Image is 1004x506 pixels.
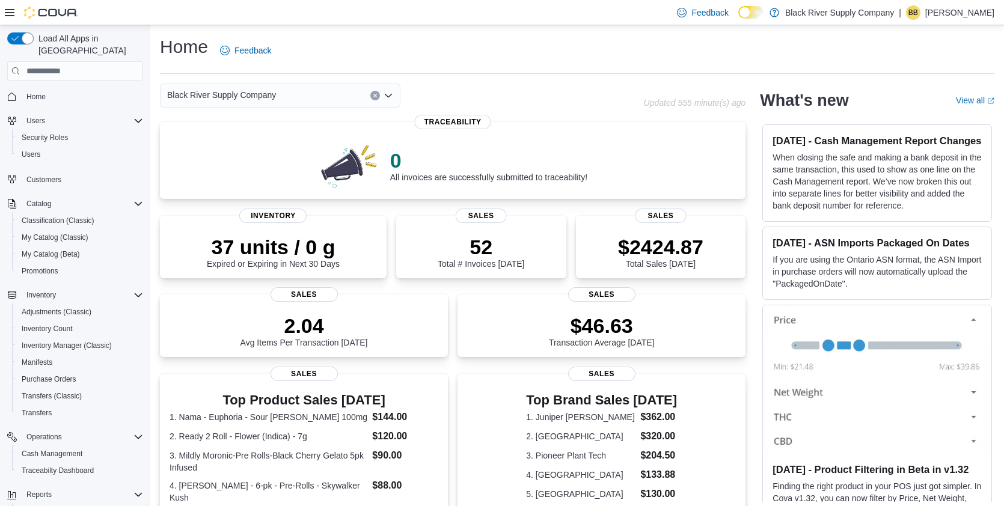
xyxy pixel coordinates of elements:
button: Cash Management [12,445,148,462]
span: Home [26,92,46,102]
span: Users [22,114,143,128]
button: Home [2,88,148,105]
a: Feedback [672,1,733,25]
span: Sales [568,287,635,302]
span: Sales [456,209,507,223]
img: 0 [318,141,381,189]
a: Classification (Classic) [17,213,99,228]
p: [PERSON_NAME] [925,5,994,20]
span: Users [17,147,143,162]
span: Sales [568,367,635,381]
a: Cash Management [17,447,87,461]
span: Black River Supply Company [167,88,276,102]
button: Reports [2,486,148,503]
span: Adjustments (Classic) [17,305,143,319]
span: Purchase Orders [17,372,143,386]
span: Inventory [239,209,307,223]
span: Users [26,116,45,126]
button: Operations [22,430,67,444]
button: Users [22,114,50,128]
span: Feedback [234,44,271,56]
span: Operations [26,432,62,442]
p: 37 units / 0 g [207,235,340,259]
span: My Catalog (Classic) [17,230,143,245]
dd: $90.00 [372,448,438,463]
button: Customers [2,170,148,187]
span: BB [908,5,918,20]
span: Classification (Classic) [17,213,143,228]
span: Inventory Count [22,324,73,334]
button: Transfers (Classic) [12,388,148,404]
span: Feedback [691,7,728,19]
div: Brandon Blount [906,5,920,20]
div: Total Sales [DATE] [618,235,703,269]
span: Reports [22,487,143,502]
span: Sales [635,209,687,223]
a: Traceabilty Dashboard [17,463,99,478]
button: Inventory Manager (Classic) [12,337,148,354]
span: Traceabilty Dashboard [22,466,94,475]
button: Reports [22,487,57,502]
a: Inventory Manager (Classic) [17,338,117,353]
span: Transfers [22,408,52,418]
div: Avg Items Per Transaction [DATE] [240,314,368,347]
p: 0 [390,148,587,172]
span: Operations [22,430,143,444]
button: Inventory [22,288,61,302]
img: Cova [24,7,78,19]
span: Adjustments (Classic) [22,307,91,317]
h2: What's new [760,91,848,110]
p: Updated 555 minute(s) ago [644,98,746,108]
span: Inventory [22,288,143,302]
dd: $133.88 [640,468,677,482]
a: Transfers (Classic) [17,389,87,403]
button: Users [2,112,148,129]
button: Promotions [12,263,148,279]
h3: [DATE] - ASN Imports Packaged On Dates [773,237,982,249]
p: If you are using the Ontario ASN format, the ASN Import in purchase orders will now automatically... [773,254,982,290]
span: Promotions [17,264,143,278]
h3: [DATE] - Cash Management Report Changes [773,135,982,147]
dt: 2. [GEOGRAPHIC_DATA] [526,430,635,442]
a: Adjustments (Classic) [17,305,96,319]
dd: $130.00 [640,487,677,501]
a: Transfers [17,406,57,420]
span: My Catalog (Classic) [22,233,88,242]
button: Inventory Count [12,320,148,337]
span: Inventory Manager (Classic) [17,338,143,353]
p: $2424.87 [618,235,703,259]
dt: 1. Nama - Euphoria - Sour [PERSON_NAME] 100mg [170,411,367,423]
dd: $88.00 [372,478,438,493]
span: Manifests [17,355,143,370]
h3: Top Product Sales [DATE] [170,393,438,407]
dt: 1. Juniper [PERSON_NAME] [526,411,635,423]
a: Promotions [17,264,63,278]
button: Inventory [2,287,148,303]
span: Inventory Manager (Classic) [22,341,112,350]
span: Cash Management [17,447,143,461]
span: Inventory Count [17,322,143,336]
span: My Catalog (Beta) [17,247,143,261]
span: Security Roles [22,133,68,142]
a: My Catalog (Beta) [17,247,85,261]
a: My Catalog (Classic) [17,230,93,245]
span: Cash Management [22,449,82,459]
a: Purchase Orders [17,372,81,386]
button: Transfers [12,404,148,421]
button: Classification (Classic) [12,212,148,229]
span: Sales [271,367,338,381]
button: Users [12,146,148,163]
dd: $362.00 [640,410,677,424]
button: Security Roles [12,129,148,146]
button: Adjustments (Classic) [12,303,148,320]
span: Customers [26,175,61,184]
span: Security Roles [17,130,143,145]
button: Operations [2,428,148,445]
button: Open list of options [384,91,393,100]
span: Inventory [26,290,56,300]
h3: [DATE] - Product Filtering in Beta in v1.32 [773,463,982,475]
span: Catalog [26,199,51,209]
dt: 5. [GEOGRAPHIC_DATA] [526,488,635,500]
button: Purchase Orders [12,371,148,388]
